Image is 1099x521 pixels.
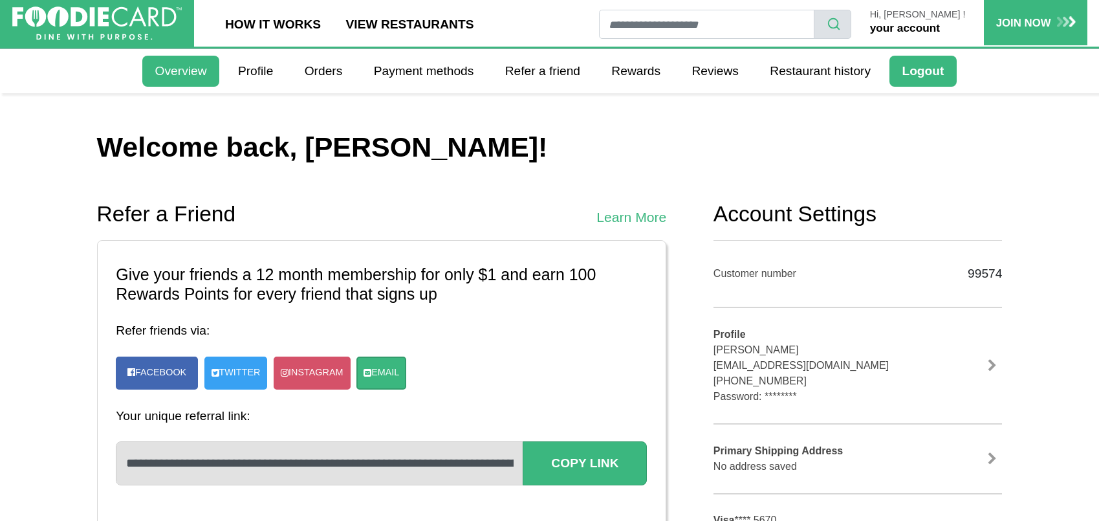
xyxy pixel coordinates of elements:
[757,56,883,87] a: Restaurant history
[142,56,219,87] a: Overview
[292,56,355,87] a: Orders
[713,327,920,405] div: [PERSON_NAME] [EMAIL_ADDRESS][DOMAIN_NAME] [PHONE_NUMBER] Password: ********
[870,10,966,20] p: Hi, [PERSON_NAME] !
[713,201,1003,227] h2: Account Settings
[599,56,673,87] a: Rewards
[889,56,956,87] a: Logout
[713,266,920,282] div: Customer number
[12,6,182,41] img: FoodieCard; Eat, Drink, Save, Donate
[940,259,1003,288] div: 99574
[371,366,399,380] span: Email
[97,201,236,227] h2: Refer a Friend
[204,357,268,390] a: Twitter
[870,21,940,34] a: your account
[274,357,350,390] a: Instagram
[679,56,751,87] a: Reviews
[288,366,343,380] span: Instagram
[493,56,593,87] a: Refer a friend
[116,408,647,423] h4: Your unique referral link:
[596,207,666,228] a: Learn More
[226,56,286,87] a: Profile
[713,445,843,456] b: Primary Shipping Address
[713,461,797,472] span: No address saved
[523,441,647,485] button: Copy Link
[122,360,192,386] a: Facebook
[116,323,647,338] h4: Refer friends via:
[356,357,406,390] a: Email
[814,10,851,39] button: search
[135,367,186,377] span: Facebook
[116,265,647,304] h3: Give your friends a 12 month membership for only $1 and earn 100 Rewards Points for every friend ...
[362,56,486,87] a: Payment methods
[97,131,1003,164] h1: Welcome back, [PERSON_NAME]!
[713,329,746,340] b: Profile
[599,10,814,39] input: restaurant search
[219,366,261,380] span: Twitter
